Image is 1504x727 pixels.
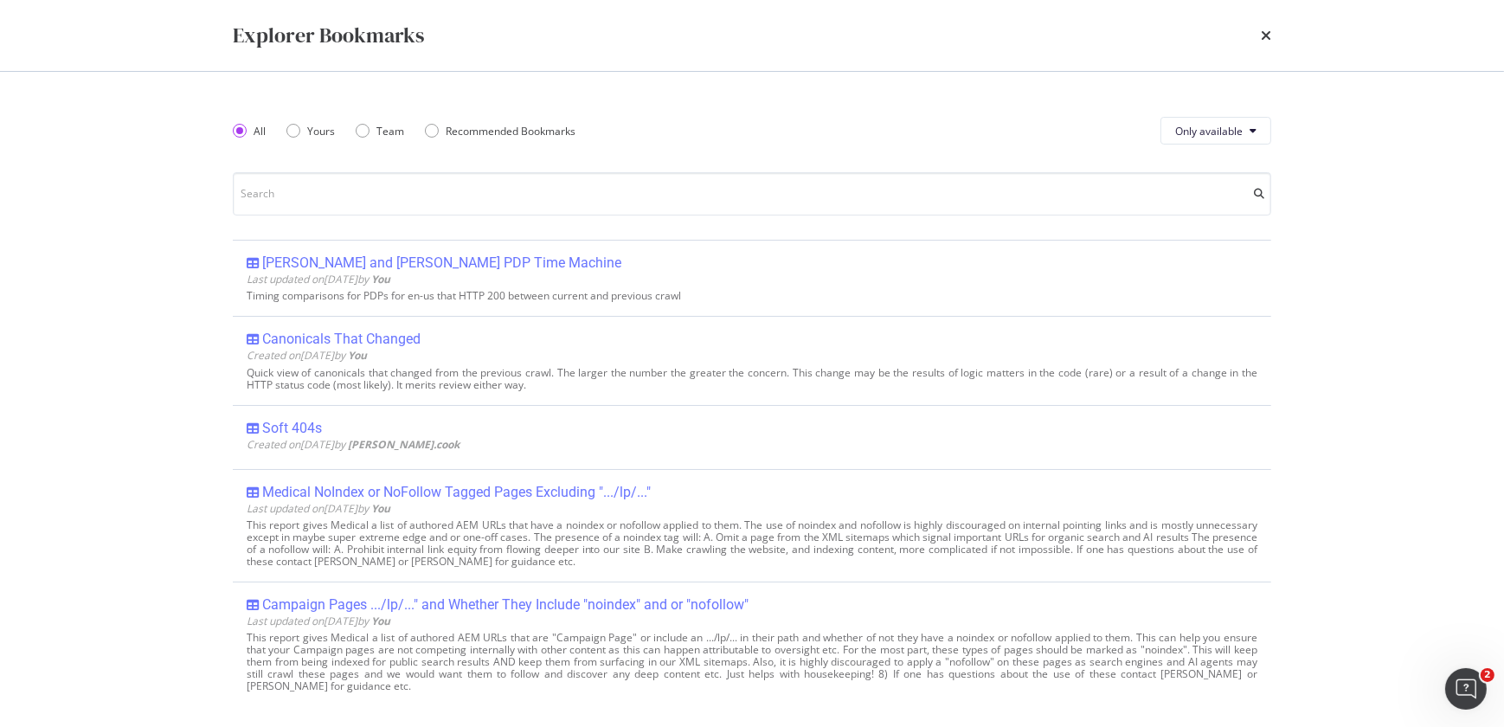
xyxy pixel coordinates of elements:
[233,124,266,138] div: All
[247,290,1257,302] div: Timing comparisons for PDPs for en-us that HTTP 200 between current and previous crawl
[1481,668,1494,682] span: 2
[425,124,575,138] div: Recommended Bookmarks
[307,124,335,138] div: Yours
[1445,668,1487,710] iframe: Intercom live chat
[254,124,266,138] div: All
[247,348,367,363] span: Created on [DATE] by
[446,124,575,138] div: Recommended Bookmarks
[247,501,390,516] span: Last updated on [DATE] by
[1261,21,1271,50] div: times
[286,124,335,138] div: Yours
[262,596,749,614] div: Campaign Pages .../lp/..." and Whether They Include "noindex" and or "nofollow"
[233,172,1271,216] input: Search
[247,519,1257,568] div: This report gives Medical a list of authored AEM URLs that have a noindex or nofollow applied to ...
[356,124,404,138] div: Team
[1175,124,1243,138] span: Only available
[247,367,1257,391] div: Quick view of canonicals that changed from the previous crawl. The larger the number the greater ...
[371,614,390,628] b: You
[247,614,390,628] span: Last updated on [DATE] by
[262,420,322,437] div: Soft 404s
[376,124,404,138] div: Team
[247,632,1257,692] div: This report gives Medical a list of authored AEM URLs that are "Campaign Page" or include an .../...
[1160,117,1271,145] button: Only available
[247,272,390,286] span: Last updated on [DATE] by
[262,331,421,348] div: Canonicals That Changed
[262,254,621,272] div: [PERSON_NAME] and [PERSON_NAME] PDP Time Machine
[233,21,424,50] div: Explorer Bookmarks
[262,484,651,501] div: Medical NoIndex or NoFollow Tagged Pages Excluding ".../lp/..."
[371,501,390,516] b: You
[371,272,390,286] b: You
[348,348,367,363] b: You
[247,437,460,452] span: Created on [DATE] by
[348,437,460,452] b: [PERSON_NAME].cook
